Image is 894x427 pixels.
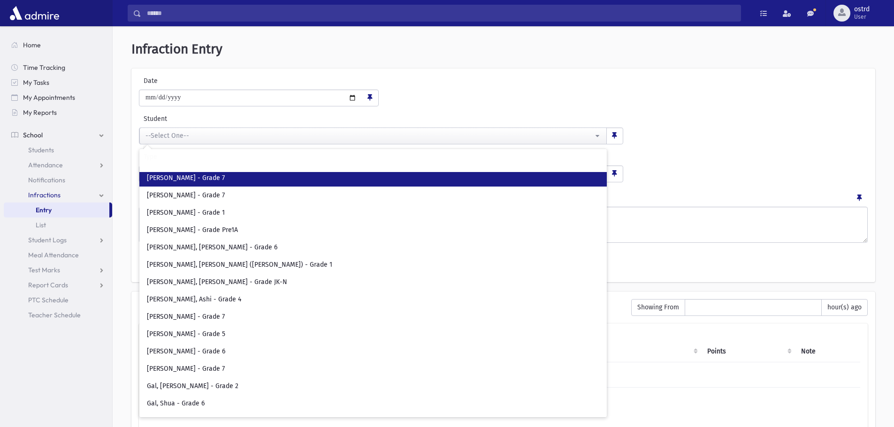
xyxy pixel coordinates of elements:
[147,364,225,374] span: [PERSON_NAME] - Grade 7
[139,114,462,124] label: Student
[4,75,112,90] a: My Tasks
[4,292,112,307] a: PTC Schedule
[147,295,241,304] span: [PERSON_NAME], Ashi - Grade 4
[4,187,112,202] a: Infractions
[4,217,112,232] a: List
[147,347,225,356] span: [PERSON_NAME] - Grade 6
[145,131,593,141] div: --Select One--
[147,260,332,270] span: [PERSON_NAME], [PERSON_NAME] ([PERSON_NAME]) - Grade 1
[4,90,112,105] a: My Appointments
[28,236,67,244] span: Student Logs
[23,41,41,49] span: Home
[4,37,112,52] a: Home
[631,299,685,316] span: Showing From
[28,266,60,274] span: Test Marks
[143,155,603,170] input: Search
[23,108,57,117] span: My Reports
[147,173,225,183] span: [PERSON_NAME] - Grade 7
[4,277,112,292] a: Report Cards
[139,76,219,86] label: Date
[147,225,238,235] span: [PERSON_NAME] - Grade Pre1A
[854,13,870,21] span: User
[141,5,741,22] input: Search
[23,131,43,139] span: School
[28,251,79,259] span: Meal Attendance
[28,146,54,154] span: Students
[139,152,381,162] label: Type
[4,307,112,322] a: Teacher Schedule
[28,296,69,304] span: PTC Schedule
[28,191,61,199] span: Infractions
[147,399,205,408] span: Gal, Shua - Grade 6
[139,127,607,144] button: --Select One--
[4,60,112,75] a: Time Tracking
[23,93,75,102] span: My Appointments
[131,41,222,57] span: Infraction Entry
[147,243,277,252] span: [PERSON_NAME], [PERSON_NAME] - Grade 6
[23,63,65,72] span: Time Tracking
[147,208,225,217] span: [PERSON_NAME] - Grade 1
[4,262,112,277] a: Test Marks
[23,78,49,87] span: My Tasks
[8,4,61,22] img: AdmirePro
[702,341,795,362] th: Points: activate to sort column ascending
[147,330,225,339] span: [PERSON_NAME] - Grade 5
[139,190,153,203] label: Note
[147,277,287,287] span: [PERSON_NAME], [PERSON_NAME] - Grade JK-N
[147,382,238,391] span: Gal, [PERSON_NAME] - Grade 2
[4,127,112,142] a: School
[4,105,112,120] a: My Reports
[4,202,109,217] a: Entry
[147,312,225,322] span: [PERSON_NAME] - Grade 7
[4,247,112,262] a: Meal Attendance
[821,299,868,316] span: hour(s) ago
[36,221,46,229] span: List
[139,299,622,308] h6: Recently Entered
[28,311,81,319] span: Teacher Schedule
[4,232,112,247] a: Student Logs
[4,157,112,172] a: Attendance
[36,206,52,214] span: Entry
[28,281,68,289] span: Report Cards
[28,161,63,169] span: Attendance
[795,341,860,362] th: Note
[28,176,65,184] span: Notifications
[4,142,112,157] a: Students
[147,191,225,200] span: [PERSON_NAME] - Grade 7
[4,172,112,187] a: Notifications
[854,6,870,13] span: ostrd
